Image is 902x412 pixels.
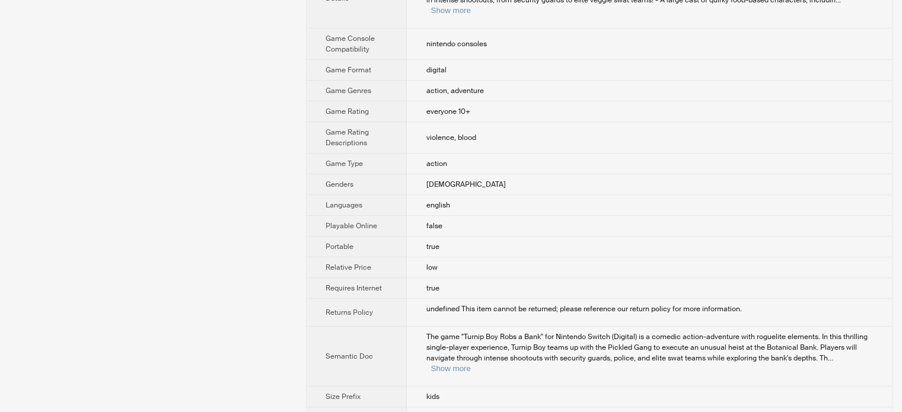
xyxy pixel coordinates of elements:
[326,107,369,116] span: Game Rating
[326,86,371,95] span: Game Genres
[326,127,369,148] span: Game Rating Descriptions
[326,221,377,231] span: Playable Online
[326,308,373,317] span: Returns Policy
[326,200,362,210] span: Languages
[426,65,446,75] span: digital
[326,34,375,54] span: Game Console Compatibility
[431,364,470,373] button: Expand
[426,86,483,95] span: action, adventure
[326,283,382,293] span: Requires Internet
[827,353,833,363] span: ...
[426,242,439,251] span: true
[426,221,442,231] span: false
[326,65,371,75] span: Game Format
[426,304,873,314] div: undefined This item cannot be returned; please reference our return policy for more information.
[426,39,486,49] span: nintendo consoles
[426,200,450,210] span: english
[426,133,476,142] span: violence, blood
[326,159,363,168] span: Game Type
[426,180,505,189] span: [DEMOGRAPHIC_DATA]
[426,331,873,374] div: The game "Turnip Boy Robs a Bank" for Nintendo Switch (Digital) is a comedic action-adventure wit...
[426,159,447,168] span: action
[426,107,470,116] span: everyone 10+
[431,6,470,15] button: Expand
[326,392,361,401] span: Size Prefix
[426,283,439,293] span: true
[426,392,439,401] span: kids
[326,242,353,251] span: Portable
[426,332,867,363] span: The game "Turnip Boy Robs a Bank" for Nintendo Switch (Digital) is a comedic action-adventure wit...
[326,180,353,189] span: Genders
[326,352,373,361] span: Semantic Doc
[326,263,371,272] span: Relative Price
[426,263,437,272] span: low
